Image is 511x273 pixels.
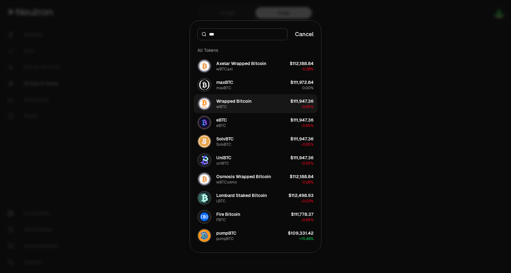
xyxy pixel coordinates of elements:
[194,226,317,245] button: pumpBTC LogopumpBTCpumpBTC$109,331.42+15.49%
[216,136,234,142] div: SolvBTC
[288,192,314,199] div: $112,498.93
[295,30,314,39] button: Cancel
[194,113,317,132] button: eBTC LogoeBTCeBTC$111,947.36-0.65%
[216,98,251,104] div: Wrapped Bitcoin
[301,67,314,72] span: -0.28%
[290,173,314,180] div: $112,188.84
[301,142,314,147] span: -0.65%
[194,44,317,57] div: All Tokens
[194,94,317,113] button: wBTC LogoWrapped BitcoinwBTC$111,947.36-0.65%
[198,116,211,129] img: eBTC Logo
[216,173,271,180] div: Osmosis Wrapped Bitcoin
[216,211,240,217] div: Fire Bitcoin
[301,104,314,109] span: -0.65%
[216,217,226,222] div: FBTC
[301,161,314,166] span: -0.65%
[194,57,317,75] button: wBTC.axl LogoAxelar Wrapped BitcoinwBTC.axl$112,188.84-0.28%
[198,229,211,242] img: pumpBTC Logo
[216,79,233,85] div: maxBTC
[299,236,314,241] span: + 15.49%
[216,180,237,185] div: wBTC.osmo
[198,79,211,91] img: maxBTC Logo
[301,123,314,128] span: -0.65%
[198,192,211,204] img: LBTC Logo
[198,135,211,148] img: SolvBTC Logo
[290,98,314,104] div: $111,947.36
[288,230,314,236] div: $109,331.42
[194,170,317,188] button: wBTC.osmo LogoOsmosis Wrapped BitcoinwBTC.osmo$112,188.84-0.28%
[302,85,314,90] span: 0.00%
[216,123,226,128] div: eBTC
[198,60,211,72] img: wBTC.axl Logo
[291,211,314,217] div: $111,778.37
[194,188,317,207] button: LBTC LogoLombard Staked BitcoinLBTC$112,498.93-0.03%
[198,154,211,167] img: uniBTC Logo
[301,199,314,204] span: -0.03%
[198,210,211,223] img: FBTC Logo
[290,117,314,123] div: $111,947.36
[216,117,227,123] div: eBTC
[216,142,231,147] div: SolvBTC
[216,161,229,166] div: uniBTC
[290,60,314,67] div: $112,188.84
[194,207,317,226] button: FBTC LogoFire BitcoinFBTC$111,778.37-0.65%
[216,60,266,67] div: Axelar Wrapped Bitcoin
[290,155,314,161] div: $111,947.36
[216,104,227,109] div: wBTC
[290,79,314,85] div: $111,972.84
[198,97,211,110] img: wBTC Logo
[216,85,231,90] div: maxBTC
[194,132,317,151] button: SolvBTC LogoSolvBTCSolvBTC$111,947.36-0.65%
[216,199,225,204] div: LBTC
[216,192,267,199] div: Lombard Staked Bitcoin
[194,75,317,94] button: maxBTC LogomaxBTCmaxBTC$111,972.840.00%
[216,236,234,241] div: pumpBTC
[194,151,317,170] button: uniBTC LogoUniBTCuniBTC$111,947.36-0.65%
[216,67,233,72] div: wBTC.axl
[301,217,314,222] span: -0.65%
[216,155,231,161] div: UniBTC
[216,230,236,236] div: pumpBTC
[290,136,314,142] div: $111,947.36
[198,173,211,185] img: wBTC.osmo Logo
[301,180,314,185] span: -0.28%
